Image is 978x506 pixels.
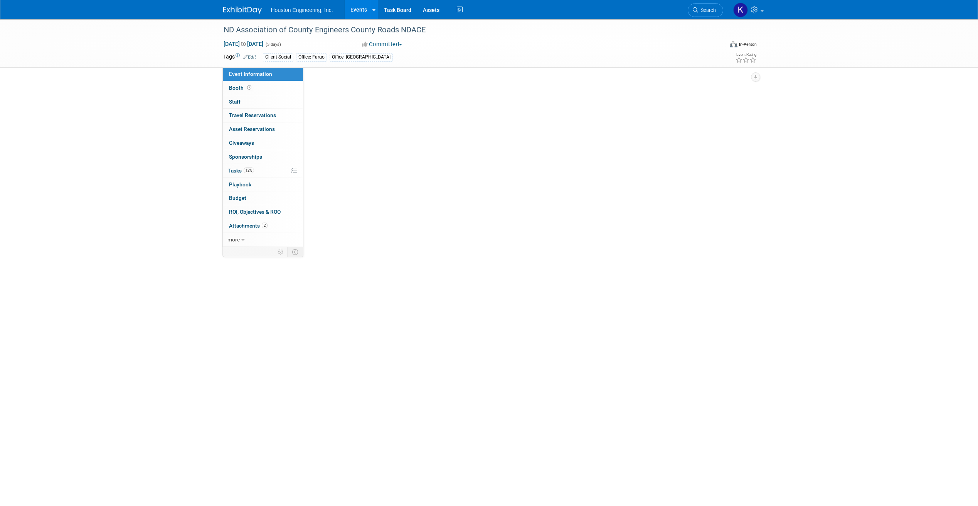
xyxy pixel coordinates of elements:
[262,223,268,228] span: 2
[223,67,303,81] a: Event Information
[287,247,303,257] td: Toggle Event Tabs
[240,41,247,47] span: to
[227,236,240,243] span: more
[223,95,303,109] a: Staff
[228,168,254,174] span: Tasks
[271,7,333,13] span: Houston Engineering, Inc.
[223,219,303,233] a: Attachments2
[223,122,303,136] a: Asset Reservations
[678,40,757,52] div: Event Format
[223,164,303,178] a: Tasks12%
[223,136,303,150] a: Giveaways
[223,81,303,95] a: Booth
[263,53,293,61] div: Client Social
[730,41,737,47] img: Format-Inperson.png
[223,178,303,191] a: Playbook
[229,181,251,188] span: Playbook
[223,205,303,219] a: ROI, Objectives & ROO
[229,209,281,215] span: ROI, Objectives & ROO
[229,85,253,91] span: Booth
[229,154,262,160] span: Sponsorships
[733,3,748,17] img: Kendra Jensen
[736,53,756,57] div: Event Rating
[223,150,303,164] a: Sponsorships
[223,109,303,122] a: Travel Reservations
[223,53,256,62] td: Tags
[223,40,264,47] span: [DATE] [DATE]
[229,195,246,201] span: Budget
[330,53,393,61] div: Office: [GEOGRAPHIC_DATA]
[229,71,272,77] span: Event Information
[229,140,254,146] span: Giveaways
[359,40,405,49] button: Committed
[221,23,712,37] div: ND Association of County Engineers County Roads NDACE
[246,85,253,90] span: Booth not reserved yet
[229,223,268,229] span: Attachments
[229,126,275,132] span: Asset Reservations
[223,7,262,14] img: ExhibitDay
[296,53,327,61] div: Office: Fargo
[223,191,303,205] a: Budget
[244,168,254,173] span: 12%
[243,54,256,60] a: Edit
[223,233,303,246] a: more
[739,42,757,47] div: In-Person
[229,99,241,105] span: Staff
[688,3,723,17] a: Search
[274,247,288,257] td: Personalize Event Tab Strip
[229,112,276,118] span: Travel Reservations
[265,42,281,47] span: (3 days)
[698,7,716,13] span: Search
